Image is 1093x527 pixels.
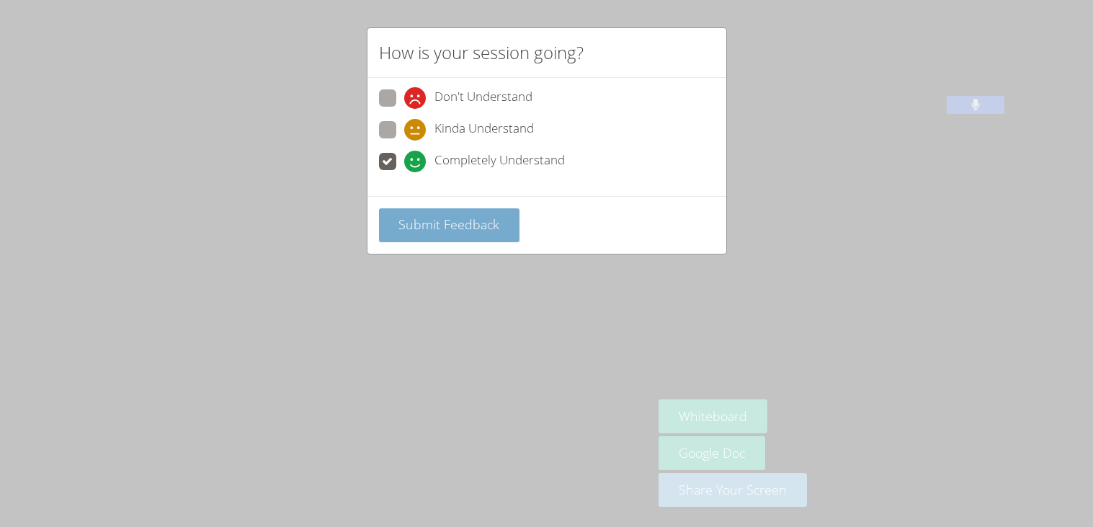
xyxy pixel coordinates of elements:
span: Don't Understand [434,87,532,109]
span: Kinda Understand [434,119,534,141]
button: Submit Feedback [379,208,520,242]
h2: How is your session going? [379,40,584,66]
span: Completely Understand [434,151,565,172]
span: Submit Feedback [398,216,499,233]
